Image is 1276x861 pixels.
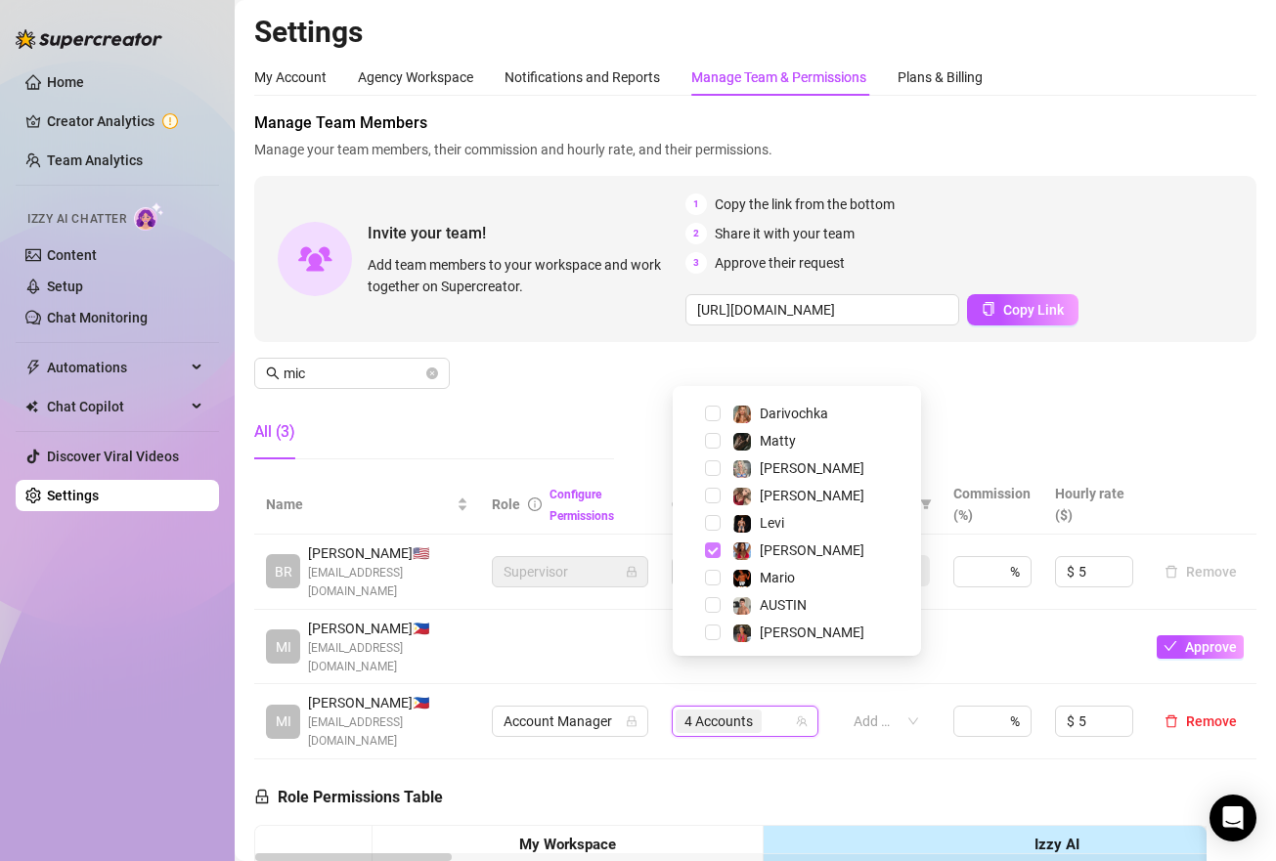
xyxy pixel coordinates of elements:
[254,420,295,444] div: All (3)
[626,715,638,727] span: lock
[733,515,751,533] img: Levi
[254,475,480,535] th: Name
[254,786,443,809] h5: Role Permissions Table
[705,515,721,531] span: Select tree node
[685,223,707,244] span: 2
[1157,560,1245,583] button: Remove
[308,564,468,601] span: [EMAIL_ADDRESS][DOMAIN_NAME]
[25,360,41,375] span: thunderbolt
[254,66,327,88] div: My Account
[733,460,751,478] img: Elsa
[275,561,292,582] span: BR
[47,74,84,90] a: Home
[705,597,721,613] span: Select tree node
[1034,836,1079,853] strong: Izzy AI
[733,406,751,423] img: Darivochka
[308,692,468,713] span: [PERSON_NAME] 🇵🇭
[254,139,1256,160] span: Manage your team members, their commission and hourly rate, and their permissions.
[47,391,186,422] span: Chat Copilot
[672,494,801,515] span: Creator accounts
[504,707,637,736] span: Account Manager
[426,367,438,379] button: close-circle
[705,542,721,558] span: Select tree node
[1164,639,1177,653] span: check
[528,497,542,511] span: info-circle
[760,460,864,476] span: [PERSON_NAME]
[266,366,280,380] span: search
[796,715,808,727] span: team
[1185,639,1237,655] span: Approve
[715,252,845,274] span: Approve their request
[626,566,638,578] span: lock
[504,557,637,586] span: Supervisor
[733,433,751,451] img: Matty
[1165,714,1178,728] span: delete
[705,460,721,476] span: Select tree node
[898,66,983,88] div: Plans & Billing
[676,710,762,733] span: 4 Accounts
[916,490,936,519] span: filter
[358,66,473,88] div: Agency Workspace
[685,252,707,274] span: 3
[705,433,721,449] span: Select tree node
[519,836,616,853] strong: My Workspace
[760,597,807,613] span: AUSTIN
[308,639,468,676] span: [EMAIL_ADDRESS][DOMAIN_NAME]
[715,194,895,215] span: Copy the link from the bottom
[368,254,678,297] span: Add team members to your workspace and work together on Supercreator.
[760,488,864,503] span: [PERSON_NAME]
[982,302,995,316] span: copy
[47,488,99,503] a: Settings
[47,352,186,383] span: Automations
[254,789,270,804] span: lock
[254,111,1256,135] span: Manage Team Members
[733,597,751,615] img: AUSTIN
[47,449,179,464] a: Discover Viral Videos
[920,498,932,510] span: filter
[1157,635,1244,659] button: Approve
[284,363,422,384] input: Search members
[266,494,453,515] span: Name
[25,400,38,413] img: Chat Copilot
[308,542,468,564] span: [PERSON_NAME] 🇺🇸
[760,515,784,531] span: Levi
[760,570,795,585] span: Mario
[276,636,291,658] span: MI
[705,406,721,421] span: Select tree node
[733,542,751,560] img: Molly
[47,106,203,137] a: Creator Analytics exclamation-circle
[505,66,660,88] div: Notifications and Reports
[1043,475,1145,535] th: Hourly rate ($)
[967,294,1078,325] button: Copy Link
[691,66,866,88] div: Manage Team & Permissions
[760,542,864,558] span: [PERSON_NAME]
[550,488,614,523] a: Configure Permissions
[685,194,707,215] span: 1
[47,152,143,168] a: Team Analytics
[1186,713,1237,729] span: Remove
[684,710,753,732] span: 4 Accounts
[27,210,126,229] span: Izzy AI Chatter
[942,475,1043,535] th: Commission (%)
[1157,710,1245,733] button: Remove
[1003,302,1064,318] span: Copy Link
[308,713,468,751] span: [EMAIL_ADDRESS][DOMAIN_NAME]
[368,221,685,245] span: Invite your team!
[1210,795,1256,841] div: Open Intercom Messenger
[760,406,828,421] span: Darivochka
[733,488,751,505] img: Rachel
[705,488,721,503] span: Select tree node
[733,570,751,587] img: Mario
[760,624,864,640] span: [PERSON_NAME]
[47,279,83,294] a: Setup
[492,496,520,512] span: Role
[715,223,855,244] span: Share it with your team
[308,618,468,639] span: [PERSON_NAME] 🇵🇭
[276,710,291,732] span: MI
[134,202,164,231] img: AI Chatter
[47,247,97,263] a: Content
[47,310,148,325] a: Chat Monitoring
[760,433,796,449] span: Matty
[705,570,721,585] span: Select tree node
